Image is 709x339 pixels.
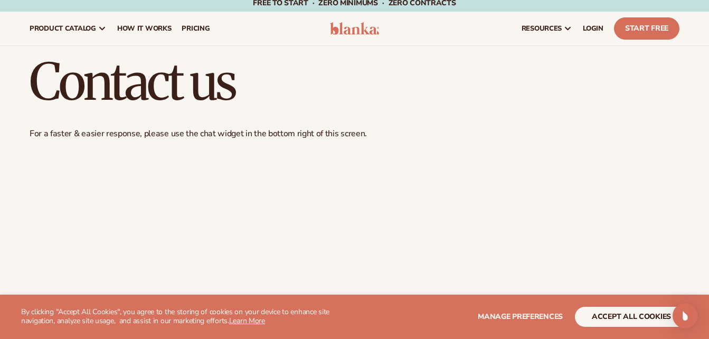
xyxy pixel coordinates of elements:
div: Open Intercom Messenger [673,303,698,328]
button: accept all cookies [575,307,688,327]
a: Start Free [614,17,679,40]
a: pricing [176,12,215,45]
p: By clicking "Accept All Cookies", you agree to the storing of cookies on your device to enhance s... [21,308,348,326]
span: resources [522,24,562,33]
span: How It Works [117,24,172,33]
a: LOGIN [578,12,609,45]
a: How It Works [112,12,177,45]
span: pricing [182,24,210,33]
p: For a faster & easier response, please use the chat widget in the bottom right of this screen. [30,128,679,139]
a: product catalog [24,12,112,45]
h1: Contact us [30,56,679,107]
a: resources [516,12,578,45]
span: LOGIN [583,24,603,33]
span: Manage preferences [478,312,563,322]
img: logo [330,22,380,35]
span: product catalog [30,24,96,33]
a: Learn More [229,316,265,326]
button: Manage preferences [478,307,563,327]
